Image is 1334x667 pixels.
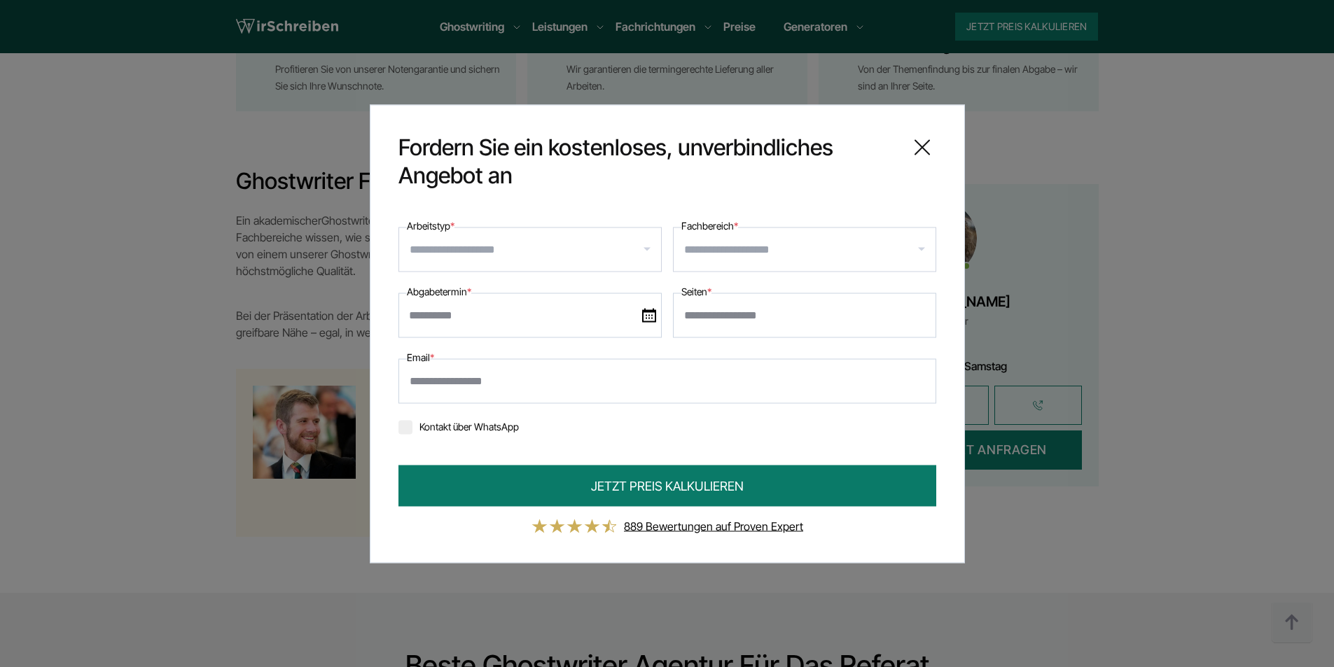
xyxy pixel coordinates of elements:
label: Seiten [681,283,711,300]
span: Fordern Sie ein kostenloses, unverbindliches Angebot an [398,133,897,189]
label: Fachbereich [681,217,738,234]
a: 889 Bewertungen auf Proven Expert [624,519,803,533]
input: date [398,293,662,337]
label: Abgabetermin [407,283,471,300]
label: Arbeitstyp [407,217,454,234]
img: date [642,308,656,322]
label: Kontakt über WhatsApp [398,420,519,432]
span: JETZT PREIS KALKULIEREN [591,476,744,495]
button: JETZT PREIS KALKULIEREN [398,465,936,506]
label: Email [407,349,434,365]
